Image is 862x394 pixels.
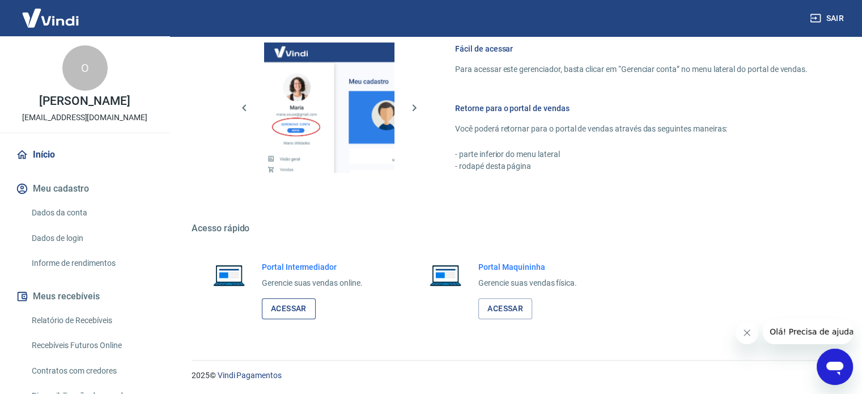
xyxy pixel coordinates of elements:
p: 2025 © [192,370,835,382]
img: Imagem de um notebook aberto [205,261,253,289]
span: Olá! Precisa de ajuda? [7,8,95,17]
p: Para acessar este gerenciador, basta clicar em “Gerenciar conta” no menu lateral do portal de ven... [455,63,808,75]
img: Vindi [14,1,87,35]
a: Informe de rendimentos [27,252,156,275]
p: [PERSON_NAME] [39,95,130,107]
a: Acessar [478,298,532,319]
iframe: Mensagem da empresa [763,319,853,344]
div: O [62,45,108,91]
iframe: Botão para abrir a janela de mensagens [817,349,853,385]
p: - rodapé desta página [455,160,808,172]
a: Relatório de Recebíveis [27,309,156,332]
a: Dados de login [27,227,156,250]
h6: Fácil de acessar [455,43,808,54]
h5: Acesso rápido [192,223,835,234]
button: Meu cadastro [14,176,156,201]
p: Gerencie suas vendas física. [478,277,577,289]
p: Gerencie suas vendas online. [262,277,363,289]
a: Vindi Pagamentos [218,371,282,380]
a: Início [14,142,156,167]
img: Imagem de um notebook aberto [422,261,469,289]
a: Acessar [262,298,316,319]
p: - parte inferior do menu lateral [455,149,808,160]
a: Recebíveis Futuros Online [27,334,156,357]
img: Imagem da dashboard mostrando o botão de gerenciar conta na sidebar no lado esquerdo [264,43,394,173]
h6: Retorne para o portal de vendas [455,103,808,114]
iframe: Fechar mensagem [736,321,758,344]
p: [EMAIL_ADDRESS][DOMAIN_NAME] [22,112,147,124]
h6: Portal Maquininha [478,261,577,273]
a: Dados da conta [27,201,156,224]
button: Meus recebíveis [14,284,156,309]
button: Sair [808,8,848,29]
p: Você poderá retornar para o portal de vendas através das seguintes maneiras: [455,123,808,135]
h6: Portal Intermediador [262,261,363,273]
a: Contratos com credores [27,359,156,383]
